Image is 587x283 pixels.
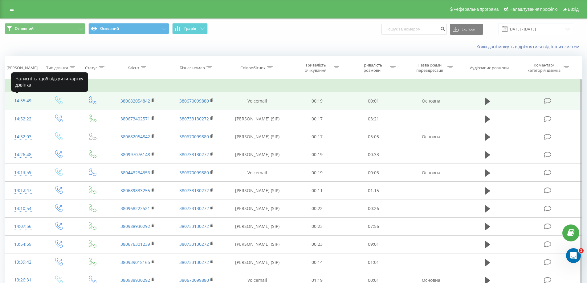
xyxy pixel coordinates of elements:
[345,164,402,182] td: 00:03
[128,65,139,71] div: Клієнт
[5,23,85,34] button: Основний
[566,248,581,263] iframe: Intercom live chat
[450,24,483,35] button: Експорт
[184,26,196,31] span: Графік
[120,98,150,104] a: 380682054842
[179,152,209,157] a: 380733130272
[526,63,562,73] div: Коментар/категорія дзвінка
[179,277,209,283] a: 380670099880
[172,23,208,34] button: Графік
[120,134,150,139] a: 380682054842
[120,116,150,122] a: 380673402571
[289,253,345,271] td: 00:14
[11,167,35,179] div: 14:13:59
[46,65,68,71] div: Тип дзвінка
[11,149,35,161] div: 14:26:48
[11,113,35,125] div: 14:52:22
[345,128,402,146] td: 05:05
[413,63,446,73] div: Назва схеми переадресації
[240,65,266,71] div: Співробітник
[345,217,402,235] td: 07:56
[579,248,584,253] span: 1
[470,65,509,71] div: Аудіозапис розмови
[289,110,345,128] td: 00:17
[226,182,289,200] td: [PERSON_NAME] (SIP)
[509,7,557,12] span: Налаштування профілю
[345,146,402,164] td: 00:33
[120,205,150,211] a: 380968223521
[454,7,499,12] span: Реферальна програма
[289,92,345,110] td: 00:19
[11,256,35,268] div: 13:39:42
[289,217,345,235] td: 00:23
[568,7,579,12] span: Вихід
[226,128,289,146] td: [PERSON_NAME] (SIP)
[120,223,150,229] a: 380988930292
[476,44,582,50] a: Коли дані можуть відрізнятися вiд інших систем
[345,235,402,253] td: 09:01
[120,152,150,157] a: 380997076148
[11,184,35,196] div: 14:12:47
[179,241,209,247] a: 380733130272
[226,235,289,253] td: [PERSON_NAME] (SIP)
[381,24,447,35] input: Пошук за номером
[289,164,345,182] td: 00:19
[11,238,35,250] div: 13:54:59
[120,259,150,265] a: 380939018165
[88,23,169,34] button: Основний
[226,110,289,128] td: [PERSON_NAME] (SIP)
[179,134,209,139] a: 380670099880
[120,241,150,247] a: 380676301239
[11,72,88,92] div: Натисніть, щоб відкрити картку дзвінка
[11,131,35,143] div: 14:32:03
[289,235,345,253] td: 00:23
[179,170,209,176] a: 380670099880
[289,182,345,200] td: 00:11
[402,164,460,182] td: Основна
[179,116,209,122] a: 380733130272
[226,164,289,182] td: Voicemail
[226,200,289,217] td: [PERSON_NAME] (SIP)
[179,188,209,193] a: 380733130272
[402,92,460,110] td: Основна
[289,200,345,217] td: 00:22
[345,110,402,128] td: 03:21
[179,259,209,265] a: 380733130272
[345,182,402,200] td: 01:15
[179,98,209,104] a: 380670099880
[179,223,209,229] a: 380733130272
[11,203,35,215] div: 14:10:54
[120,170,150,176] a: 380443234356
[5,80,582,92] td: Сьогодні
[120,188,150,193] a: 380689833255
[226,146,289,164] td: [PERSON_NAME] (SIP)
[11,95,35,107] div: 14:55:49
[299,63,332,73] div: Тривалість очікування
[226,217,289,235] td: [PERSON_NAME] (SIP)
[6,65,38,71] div: [PERSON_NAME]
[180,65,205,71] div: Бізнес номер
[15,26,34,31] span: Основний
[120,277,150,283] a: 380988930292
[179,205,209,211] a: 380733130272
[226,92,289,110] td: Voicemail
[85,65,97,71] div: Статус
[345,92,402,110] td: 00:01
[226,253,289,271] td: [PERSON_NAME] (SIP)
[345,200,402,217] td: 00:26
[289,146,345,164] td: 00:19
[11,220,35,232] div: 14:07:56
[356,63,389,73] div: Тривалість розмови
[402,128,460,146] td: Основна
[345,253,402,271] td: 01:01
[289,128,345,146] td: 00:17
